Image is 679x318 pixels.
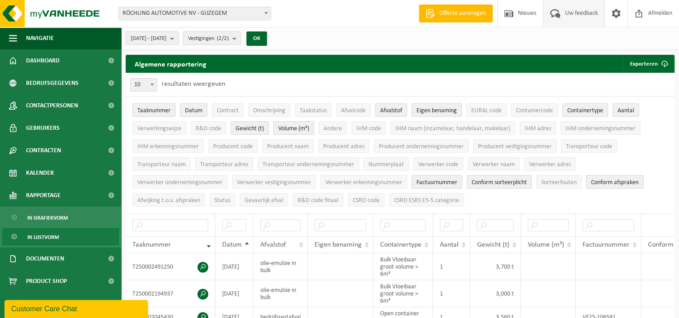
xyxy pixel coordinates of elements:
[185,107,202,114] span: Datum
[212,103,244,117] button: ContractContract: Activate to sort
[26,27,54,49] span: Navigatie
[524,157,576,171] button: Verwerker adresVerwerker adres: Activate to sort
[236,125,264,132] span: Gewicht (t)
[215,280,254,307] td: [DATE]
[137,143,199,150] span: IHM erkenningsnummer
[433,280,470,307] td: 1
[613,103,639,117] button: AantalAantal: Activate to sort
[437,9,488,18] span: Offerte aanvragen
[278,125,309,132] span: Volume (m³)
[240,193,288,207] button: Gevaarlijk afval : Activate to sort
[26,94,78,117] span: Contactpersonen
[188,32,229,45] span: Vestigingen
[237,179,311,186] span: Verwerker vestigingsnummer
[470,253,521,280] td: 3,700 t
[520,121,556,135] button: IHM adresIHM adres: Activate to sort
[231,121,269,135] button: Gewicht (t)Gewicht (t): Activate to sort
[215,197,230,204] span: Status
[390,121,515,135] button: IHM naam (inzamelaar, handelaar, makelaar)IHM naam (inzamelaar, handelaar, makelaar): Activate to...
[273,121,314,135] button: Volume (m³)Volume (m³): Activate to sort
[356,125,381,132] span: IHM code
[131,32,166,45] span: [DATE] - [DATE]
[26,184,61,207] span: Rapportage
[418,161,458,168] span: Verwerker code
[583,241,630,248] span: Factuurnummer
[511,103,558,117] button: ContainercodeContainercode: Activate to sort
[541,179,577,186] span: Sorteerfouten
[586,175,644,189] button: Conform afspraken : Activate to sort
[118,7,271,20] span: RÖCHLING AUTOMOTIVE NV - GIJZEGEM
[373,253,433,280] td: Bulk Vloeibaar groot volume > 6m³
[213,143,253,150] span: Producent code
[137,107,171,114] span: Taaknummer
[26,139,61,162] span: Contracten
[419,4,493,22] a: Offerte aanvragen
[222,241,242,248] span: Datum
[263,161,354,168] span: Transporteur ondernemingsnummer
[324,125,342,132] span: Andere
[267,143,309,150] span: Producent naam
[180,103,207,117] button: DatumDatum: Activate to sort
[298,197,338,204] span: R&D code finaal
[26,117,60,139] span: Gebruikers
[131,79,157,91] span: 10
[623,55,674,73] button: Exporteren
[253,107,285,114] span: Omschrijving
[248,103,290,117] button: OmschrijvingOmschrijving: Activate to sort
[132,193,205,207] button: Afwijking t.o.v. afsprakenAfwijking t.o.v. afspraken: Activate to sort
[516,107,553,114] span: Containercode
[470,280,521,307] td: 3,000 t
[528,241,564,248] span: Volume (m³)
[27,209,68,226] span: In grafiekvorm
[27,229,59,246] span: In lijstvorm
[319,121,347,135] button: AndereAndere: Activate to sort
[325,179,402,186] span: Verwerker erkenningsnummer
[26,162,54,184] span: Kalender
[320,175,407,189] button: Verwerker erkenningsnummerVerwerker erkenningsnummer: Activate to sort
[351,121,386,135] button: IHM codeIHM code: Activate to sort
[341,107,366,114] span: Afvalcode
[567,107,603,114] span: Containertype
[132,241,171,248] span: Taaknummer
[132,175,228,189] button: Verwerker ondernemingsnummerVerwerker ondernemingsnummer: Activate to sort
[26,270,67,292] span: Product Shop
[374,139,469,153] button: Producent ondernemingsnummerProducent ondernemingsnummer: Activate to sort
[26,292,99,315] span: Acceptatievoorwaarden
[536,175,582,189] button: SorteerfoutenSorteerfouten: Activate to sort
[132,157,191,171] button: Transporteur naamTransporteur naam: Activate to sort
[466,103,507,117] button: EURAL codeEURAL code: Activate to sort
[126,55,215,73] h2: Algemene rapportering
[472,179,527,186] span: Conform sorteerplicht
[130,78,157,92] span: 10
[566,143,612,150] span: Transporteur code
[471,107,502,114] span: EURAL code
[300,107,327,114] span: Taakstatus
[565,125,635,132] span: IHM ondernemingsnummer
[26,247,64,270] span: Documenten
[2,228,119,245] a: In lijstvorm
[246,31,267,46] button: OK
[468,157,520,171] button: Verwerker naamVerwerker naam: Activate to sort
[254,280,308,307] td: olie-emulsie in bulk
[364,157,409,171] button: NummerplaatNummerplaat: Activate to sort
[323,143,364,150] span: Producent adres
[618,107,634,114] span: Aantal
[412,175,462,189] button: FactuurnummerFactuurnummer: Activate to sort
[413,157,463,171] button: Verwerker codeVerwerker code: Activate to sort
[26,49,60,72] span: Dashboard
[137,197,200,204] span: Afwijking t.o.v. afspraken
[416,179,457,186] span: Factuurnummer
[379,143,464,150] span: Producent ondernemingsnummer
[380,241,421,248] span: Containertype
[295,103,332,117] button: TaakstatusTaakstatus: Activate to sort
[368,161,404,168] span: Nummerplaat
[245,197,283,204] span: Gevaarlijk afval
[26,72,79,94] span: Bedrijfsgegevens
[191,121,226,135] button: R&D codeR&amp;D code: Activate to sort
[467,175,532,189] button: Conform sorteerplicht : Activate to sort
[591,179,639,186] span: Conform afspraken
[315,241,362,248] span: Eigen benaming
[478,143,552,150] span: Producent vestigingsnummer
[293,193,343,207] button: R&D code finaalR&amp;D code finaal: Activate to sort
